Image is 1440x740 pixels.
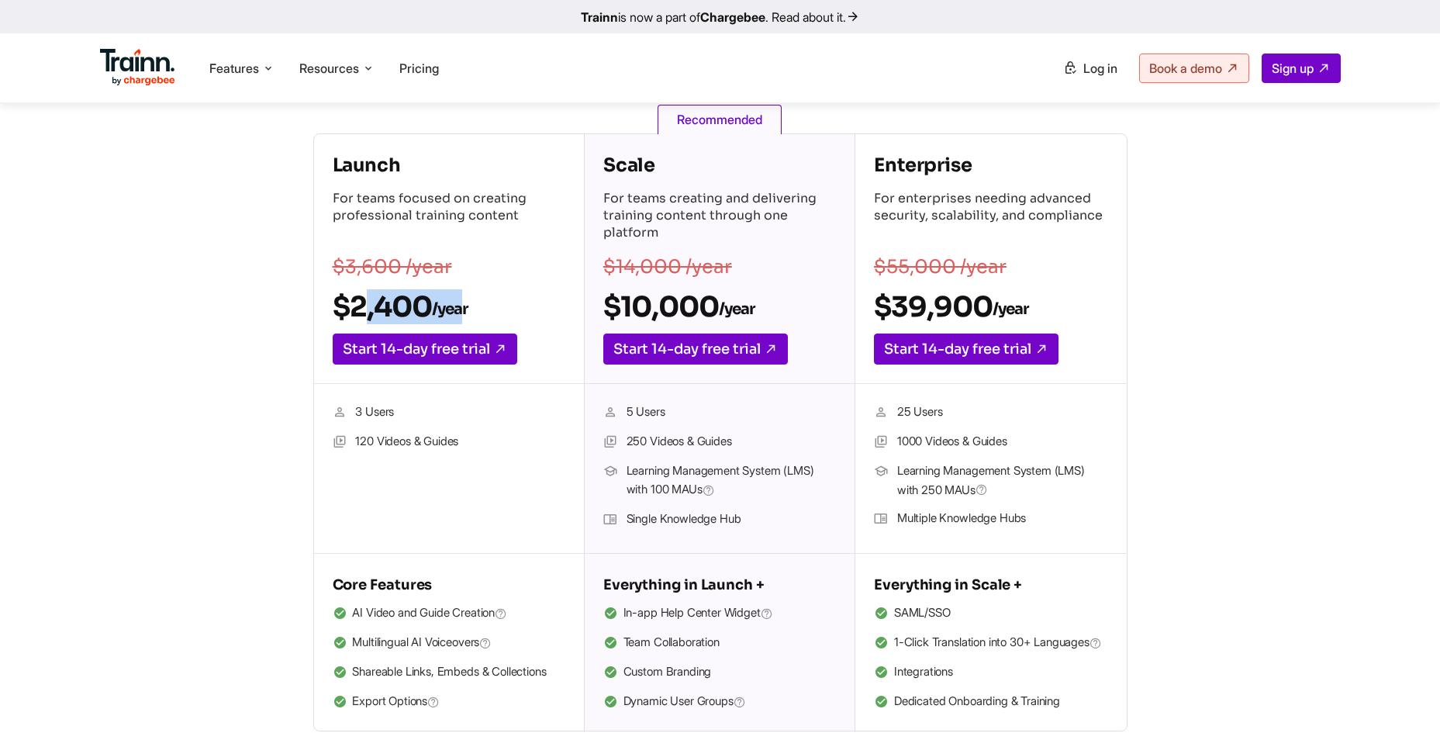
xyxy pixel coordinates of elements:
[603,289,836,324] h2: $10,000
[333,190,565,244] p: For teams focused on creating professional training content
[333,662,565,683] li: Shareable Links, Embeds & Collections
[603,633,836,653] li: Team Collaboration
[333,403,565,423] li: 3 Users
[100,49,176,86] img: Trainn Logo
[603,510,836,530] li: Single Knowledge Hub
[897,462,1107,500] span: Learning Management System (LMS) with 250 MAUs
[993,299,1028,319] sub: /year
[603,255,732,278] s: $14,000 /year
[333,289,565,324] h2: $2,400
[209,60,259,77] span: Features
[352,692,440,712] span: Export Options
[658,105,782,134] span: Recommended
[603,153,836,178] h4: Scale
[333,572,565,597] h5: Core Features
[1262,54,1341,83] a: Sign up
[874,153,1107,178] h4: Enterprise
[719,299,755,319] sub: /year
[603,403,836,423] li: 5 Users
[399,61,439,76] a: Pricing
[623,692,746,712] span: Dynamic User Groups
[603,432,836,452] li: 250 Videos & Guides
[352,603,507,624] span: AI Video and Guide Creation
[333,255,452,278] s: $3,600 /year
[603,572,836,597] h5: Everything in Launch +
[627,462,836,500] span: Learning Management System (LMS) with 100 MAUs
[603,662,836,683] li: Custom Branding
[333,153,565,178] h4: Launch
[581,9,618,25] b: Trainn
[874,572,1107,597] h5: Everything in Scale +
[1054,54,1127,82] a: Log in
[894,633,1102,653] span: 1-Click Translation into 30+ Languages
[874,603,1107,624] li: SAML/SSO
[333,334,517,365] a: Start 14-day free trial
[874,289,1107,324] h2: $39,900
[603,334,788,365] a: Start 14-day free trial
[299,60,359,77] span: Resources
[432,299,468,319] sub: /year
[874,255,1007,278] s: $55,000 /year
[623,603,773,624] span: In-app Help Center Widget
[1083,61,1117,76] span: Log in
[874,190,1107,244] p: For enterprises needing advanced security, scalability, and compliance
[874,692,1107,712] li: Dedicated Onboarding & Training
[603,190,836,244] p: For teams creating and delivering training content through one platform
[874,662,1107,683] li: Integrations
[1149,61,1222,76] span: Book a demo
[1139,54,1249,83] a: Book a demo
[333,432,565,452] li: 120 Videos & Guides
[352,633,492,653] span: Multilingual AI Voiceovers
[874,403,1107,423] li: 25 Users
[874,432,1107,452] li: 1000 Videos & Guides
[874,509,1107,529] li: Multiple Knowledge Hubs
[700,9,765,25] b: Chargebee
[1272,61,1314,76] span: Sign up
[874,334,1058,365] a: Start 14-day free trial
